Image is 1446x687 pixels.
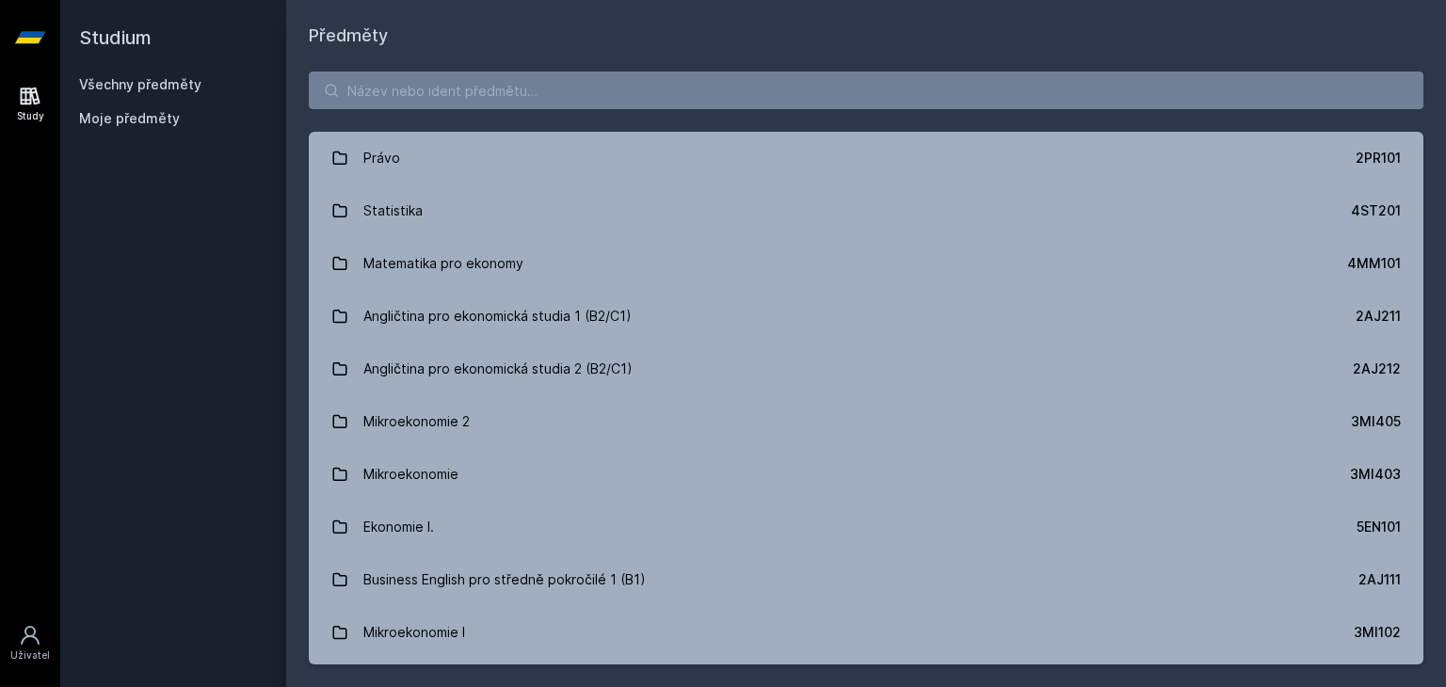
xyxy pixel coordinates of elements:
[309,501,1423,553] a: Ekonomie I. 5EN101
[309,184,1423,237] a: Statistika 4ST201
[1354,623,1401,642] div: 3MI102
[1350,465,1401,484] div: 3MI403
[10,648,50,663] div: Uživatel
[1356,307,1401,326] div: 2AJ211
[1347,254,1401,273] div: 4MM101
[363,350,633,388] div: Angličtina pro ekonomická studia 2 (B2/C1)
[309,606,1423,659] a: Mikroekonomie I 3MI102
[309,343,1423,395] a: Angličtina pro ekonomická studia 2 (B2/C1) 2AJ212
[363,297,632,335] div: Angličtina pro ekonomická studia 1 (B2/C1)
[363,139,400,177] div: Právo
[363,403,470,440] div: Mikroekonomie 2
[363,192,423,230] div: Statistika
[1357,518,1401,536] div: 5EN101
[309,553,1423,606] a: Business English pro středně pokročilé 1 (B1) 2AJ111
[309,395,1423,448] a: Mikroekonomie 2 3MI405
[1351,412,1401,431] div: 3MI405
[309,132,1423,184] a: Právo 2PR101
[309,448,1423,501] a: Mikroekonomie 3MI403
[4,615,56,672] a: Uživatel
[17,109,44,123] div: Study
[363,561,646,599] div: Business English pro středně pokročilé 1 (B1)
[309,237,1423,290] a: Matematika pro ekonomy 4MM101
[1358,570,1401,589] div: 2AJ111
[79,76,201,92] a: Všechny předměty
[79,109,180,128] span: Moje předměty
[309,23,1423,49] h1: Předměty
[1353,359,1401,378] div: 2AJ212
[363,245,523,282] div: Matematika pro ekonomy
[1356,149,1401,168] div: 2PR101
[363,508,434,546] div: Ekonomie I.
[4,75,56,133] a: Study
[363,614,465,651] div: Mikroekonomie I
[363,455,458,493] div: Mikroekonomie
[1351,201,1401,220] div: 4ST201
[309,290,1423,343] a: Angličtina pro ekonomická studia 1 (B2/C1) 2AJ211
[309,72,1423,109] input: Název nebo ident předmětu…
